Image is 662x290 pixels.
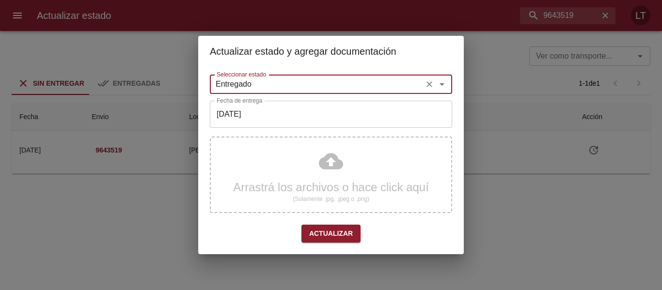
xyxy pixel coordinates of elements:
[210,137,452,213] div: Arrastrá los archivos o hace click aquí(Solamente .jpg, .jpeg o .png)
[309,228,353,240] span: Actualizar
[423,77,436,91] button: Limpiar
[301,225,361,243] button: Actualizar
[210,44,452,59] h2: Actualizar estado y agregar documentación
[301,225,361,243] span: Confirmar cambio de estado
[435,77,449,91] button: Abrir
